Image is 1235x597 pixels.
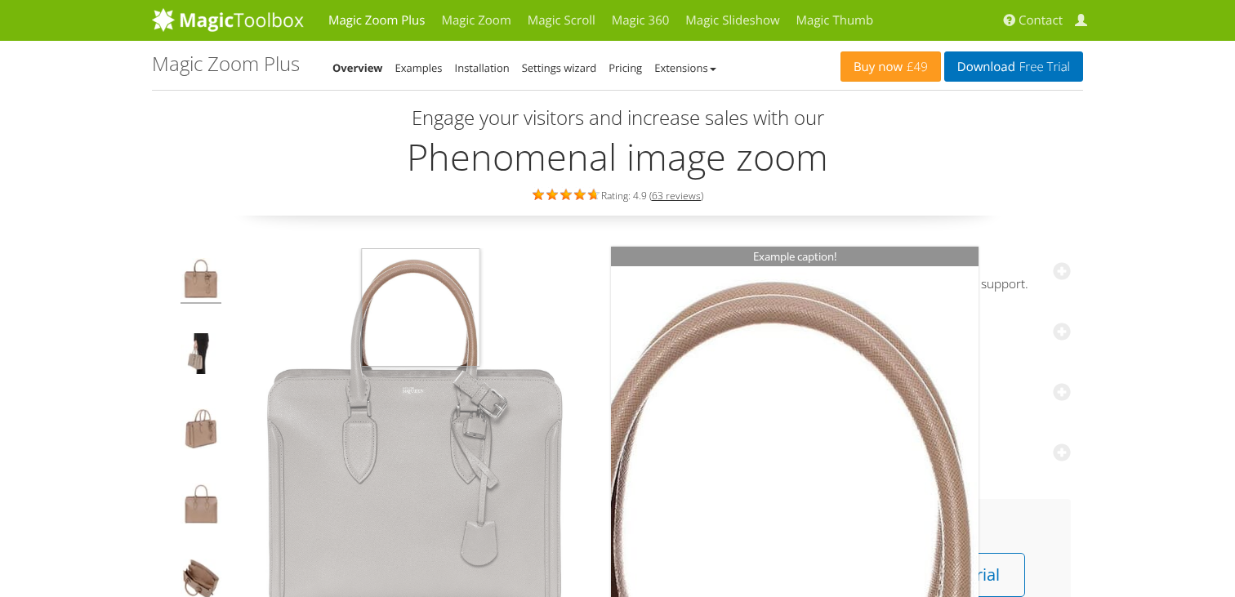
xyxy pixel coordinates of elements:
a: Extensions [654,60,716,75]
h3: Engage your visitors and increase sales with our [156,107,1079,128]
span: Without writing a single line of code. [630,457,1071,474]
a: Examples [395,60,443,75]
a: Settings wizard [522,60,597,75]
a: Overview [332,60,383,75]
img: JavaScript image zoom example [181,333,221,379]
a: Used by the bestJoin the company of Google, Coca-Cola and 40,000+ others [630,367,1071,413]
span: Beautifully refined and customizable with CSS [630,336,1071,353]
a: Fast and sophisticatedBeautifully refined and customizable with CSS [630,306,1071,353]
a: Buy now£49 [840,51,941,82]
img: MagicToolbox.com - Image tools for your website [152,7,304,32]
span: £49 [903,60,928,74]
div: Rating: 4.9 ( ) [152,185,1083,203]
h2: Phenomenal image zoom [152,136,1083,177]
img: jQuery image zoom example [181,408,221,454]
h3: Get Magic Zoom Plus [DATE]! [646,513,1054,534]
a: Pricing [609,60,642,75]
h1: Magic Zoom Plus [152,53,300,74]
img: Product image zoom example [181,258,221,304]
a: Adaptive and responsiveFully responsive image zoomer with mobile gestures and retina support. [630,246,1071,292]
a: DownloadFree Trial [944,51,1083,82]
a: Download free trial [829,553,1025,597]
img: Hover image zoom example [181,483,221,529]
span: Contact [1019,12,1063,29]
a: Get started in minutesWithout writing a single line of code. [630,427,1071,474]
span: Join the company of Google, Coca-Cola and 40,000+ others [630,397,1071,413]
span: Free Trial [1015,60,1070,74]
a: View Pricing [675,553,818,597]
a: Installation [455,60,510,75]
span: Fully responsive image zoomer with mobile gestures and retina support. [630,276,1071,292]
a: 63 reviews [652,189,701,203]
